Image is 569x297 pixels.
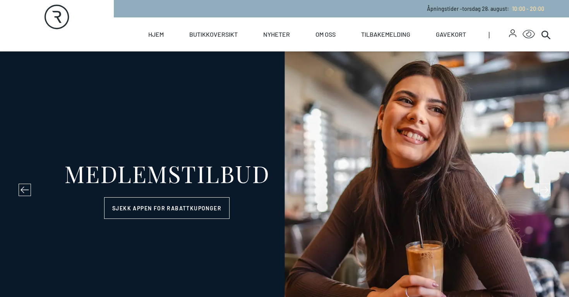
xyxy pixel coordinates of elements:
[512,5,544,12] span: 10:00 - 20:00
[361,17,410,51] a: Tilbakemelding
[315,17,336,51] a: Om oss
[436,17,466,51] a: Gavekort
[189,17,238,51] a: Butikkoversikt
[104,197,230,219] a: Sjekk appen for rabattkuponger
[64,162,270,185] div: MEDLEMSTILBUD
[509,5,544,12] a: 10:00 - 20:00
[427,5,544,13] p: Åpningstider - torsdag 28. august :
[148,17,164,51] a: Hjem
[488,17,509,51] span: |
[523,28,535,41] button: Open Accessibility Menu
[263,17,290,51] a: Nyheter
